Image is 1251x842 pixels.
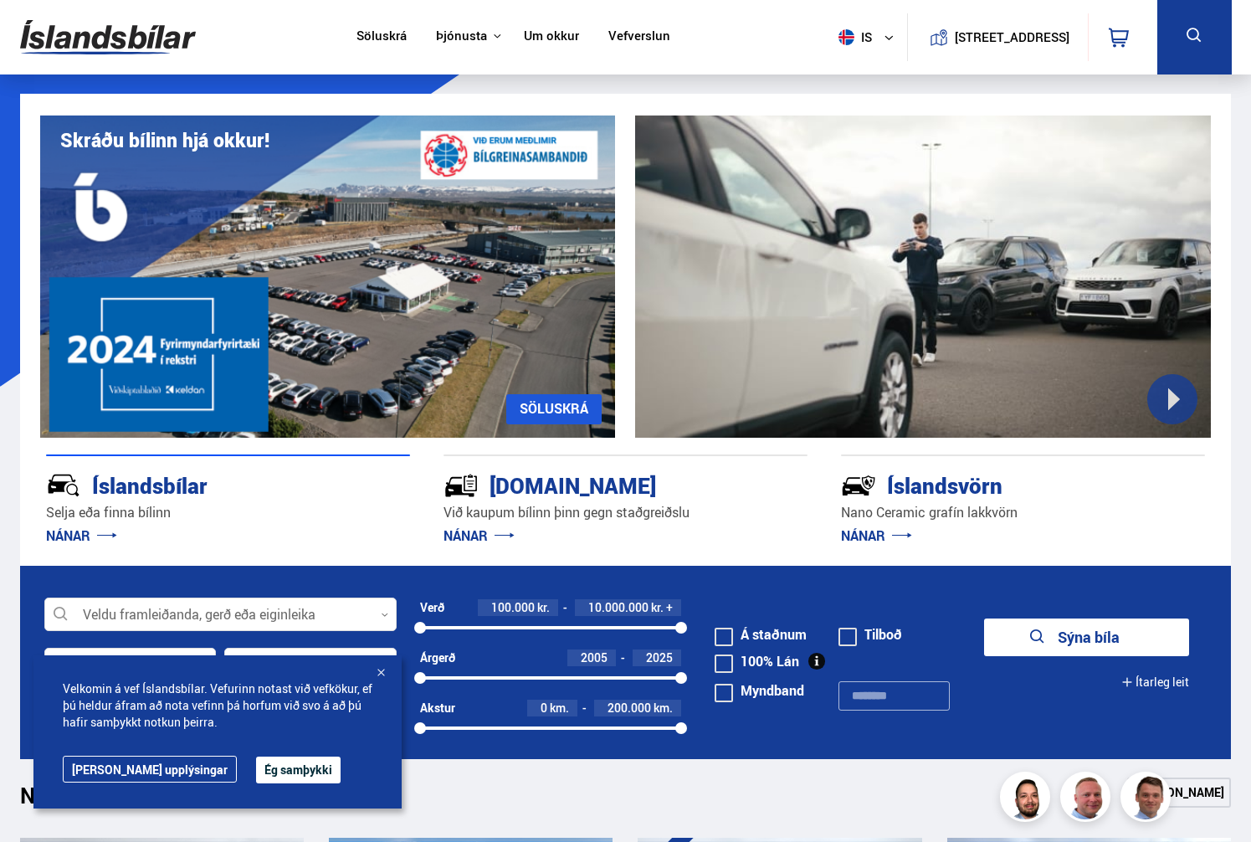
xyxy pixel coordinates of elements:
[541,700,547,716] span: 0
[256,757,341,783] button: Ég samþykki
[60,129,269,151] h1: Skráðu bílinn hjá okkur!
[841,470,1146,499] div: Íslandsvörn
[46,503,410,522] p: Selja eða finna bílinn
[550,701,569,715] span: km.
[20,783,154,818] h1: Nýtt á skrá
[654,701,673,715] span: km.
[1063,774,1113,824] img: siFngHWaQ9KaOqBr.png
[651,601,664,614] span: kr.
[1002,774,1053,824] img: nhp88E3Fdnt1Opn2.png
[838,29,854,45] img: svg+xml;base64,PHN2ZyB4bWxucz0iaHR0cDovL3d3dy53My5vcmcvMjAwMC9zdmciIHdpZHRoPSI1MTIiIGhlaWdodD0iNT...
[506,394,602,424] a: SÖLUSKRÁ
[436,28,487,44] button: Þjónusta
[420,701,455,715] div: Akstur
[841,468,876,503] img: -Svtn6bYgwAsiwNX.svg
[715,684,804,697] label: Myndband
[46,470,351,499] div: Íslandsbílar
[608,700,651,716] span: 200.000
[588,599,649,615] span: 10.000.000
[581,649,608,665] span: 2005
[646,649,673,665] span: 2025
[832,29,874,45] span: is
[420,651,455,665] div: Árgerð
[1121,664,1189,701] button: Ítarleg leit
[524,28,579,46] a: Um okkur
[46,526,117,545] a: NÁNAR
[40,116,616,438] img: eKx6w-_Home_640_.png
[608,28,670,46] a: Vefverslun
[841,526,912,545] a: NÁNAR
[916,13,1079,61] a: [STREET_ADDRESS]
[420,601,444,614] div: Verð
[832,13,907,62] button: is
[715,628,807,641] label: Á staðnum
[63,756,237,783] a: [PERSON_NAME] upplýsingar
[63,680,372,731] span: Velkomin á vef Íslandsbílar. Vefurinn notast við vefkökur, ef þú heldur áfram að nota vefinn þá h...
[984,619,1189,656] button: Sýna bíla
[443,526,515,545] a: NÁNAR
[961,30,1064,44] button: [STREET_ADDRESS]
[356,28,407,46] a: Söluskrá
[443,470,748,499] div: [DOMAIN_NAME]
[491,599,535,615] span: 100.000
[838,628,902,641] label: Tilboð
[666,601,673,614] span: +
[46,468,81,503] img: JRvxyua_JYH6wB4c.svg
[841,503,1205,522] p: Nano Ceramic grafín lakkvörn
[443,468,479,503] img: tr5P-W3DuiFaO7aO.svg
[443,503,808,522] p: Við kaupum bílinn þinn gegn staðgreiðslu
[537,601,550,614] span: kr.
[20,10,196,64] img: G0Ugv5HjCgRt.svg
[715,655,799,668] label: 100% Lán
[1123,774,1173,824] img: FbJEzSuNWCJXmdc-.webp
